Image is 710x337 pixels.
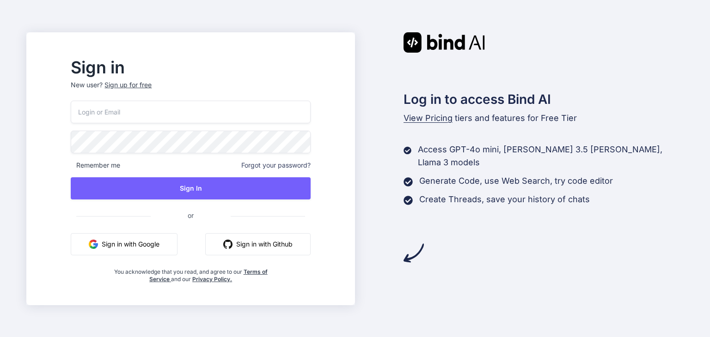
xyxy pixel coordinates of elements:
[404,32,485,53] img: Bind AI logo
[71,177,310,199] button: Sign In
[418,143,684,169] p: Access GPT-4o mini, [PERSON_NAME] 3.5 [PERSON_NAME], Llama 3 models
[223,240,233,249] img: github
[151,204,231,227] span: or
[71,60,310,75] h2: Sign in
[241,161,311,170] span: Forgot your password?
[71,161,120,170] span: Remember me
[205,233,311,255] button: Sign in with Github
[404,90,684,109] h2: Log in to access Bind AI
[419,193,590,206] p: Create Threads, save your history of chats
[89,240,98,249] img: google
[71,233,177,255] button: Sign in with Google
[111,263,271,283] div: You acknowledge that you read, and agree to our and our
[71,80,310,101] p: New user?
[104,80,152,90] div: Sign up for free
[149,268,268,283] a: Terms of Service
[404,243,424,263] img: arrow
[404,113,453,123] span: View Pricing
[71,101,310,123] input: Login or Email
[404,112,684,125] p: tiers and features for Free Tier
[419,175,613,187] p: Generate Code, use Web Search, try code editor
[192,276,232,283] a: Privacy Policy.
